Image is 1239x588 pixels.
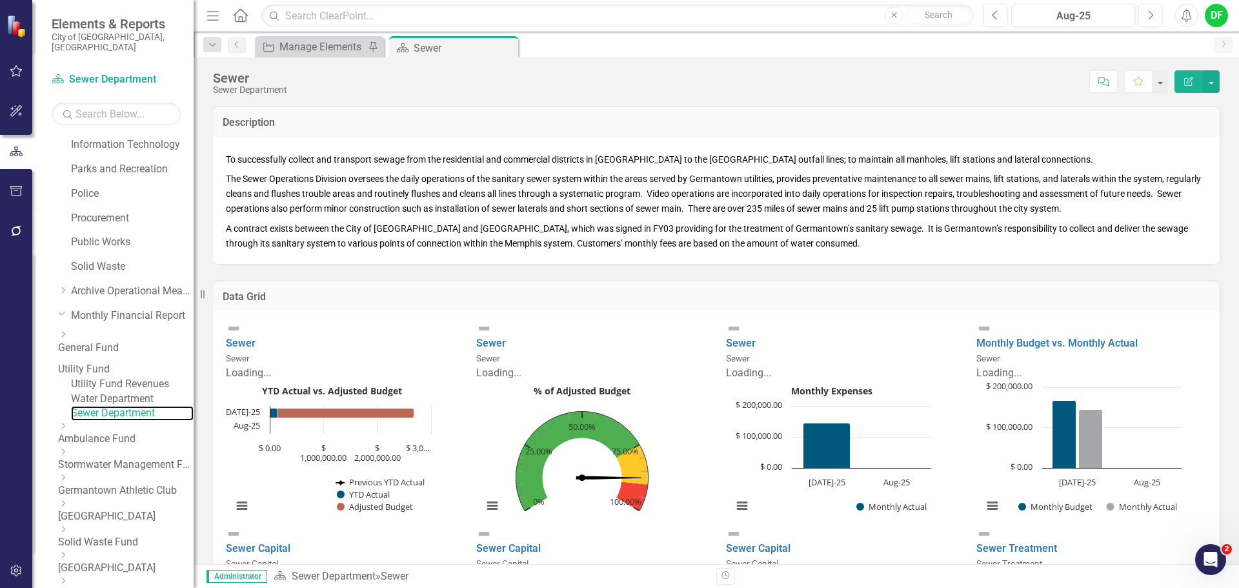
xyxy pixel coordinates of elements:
[976,542,1057,554] a: Sewer Treatment
[733,497,751,515] button: View chart menu, Monthly Expenses
[983,497,1002,515] button: View chart menu, Chart
[576,476,641,479] path: No value. % of Adjusted Budget.
[726,558,778,569] small: Sewer Capital
[58,341,194,356] a: General Fund
[1133,476,1160,488] text: Aug-25
[292,570,376,582] a: Sewer Department
[612,445,639,457] text: 75.00%
[274,569,707,584] div: »
[476,337,506,349] a: Sewer
[226,321,457,526] div: Double-Click to Edit
[976,558,1042,569] small: Sewer Treatment
[483,497,501,515] button: View chart menu, % of Adjusted Budget
[476,353,500,363] small: Sewer
[476,381,688,526] svg: Interactive chart
[58,535,194,550] a: Solid Waste Fund
[226,321,241,336] img: Not Defined
[226,174,1201,214] span: The Sewer Operations Division oversees the daily operations of the sanitary sewer system within t...
[259,442,281,454] text: $ 0.00
[223,291,1210,303] h3: Data Grid
[406,442,430,454] text: $ 3,0…
[381,570,408,582] div: Sewer
[476,542,541,554] a: Sewer Capital
[337,501,413,512] button: Show Adjusted Budget
[476,381,707,526] div: % of Adjusted Budget. Highcharts interactive chart.
[1018,501,1093,512] button: Show Monthly Budget
[6,14,29,37] img: ClearPoint Strategy
[234,420,260,431] text: Aug-25
[1195,544,1226,575] iframe: Intercom live chat
[71,377,194,392] a: Utility Fund Revenues
[71,259,194,274] a: Solid Waste
[525,445,552,457] text: 25.00%
[532,496,544,507] text: 0%
[337,489,390,500] button: Show YTD Actual
[71,235,194,250] a: Public Works
[279,39,365,55] div: Manage Elements
[71,309,194,323] a: Monthly Financial Report
[71,187,194,201] a: Police
[223,406,260,418] text: [DATE]-25
[791,385,872,397] text: Monthly Expenses
[976,337,1138,349] a: Monthly Budget vs. Monthly Actual
[52,32,181,53] small: City of [GEOGRAPHIC_DATA], [GEOGRAPHIC_DATA]
[809,476,845,488] text: [DATE]-25
[226,558,278,569] small: Sewer Capital
[976,366,1207,381] div: Loading...
[476,526,492,542] img: Not Defined
[58,509,194,524] a: [GEOGRAPHIC_DATA]
[223,117,1210,128] h3: Description
[262,385,402,397] text: YTD Actual vs. Adjusted Budget
[1011,4,1135,27] button: Aug-25
[226,542,290,554] a: Sewer Capital
[226,526,241,542] img: Not Defined
[883,476,910,488] text: Aug-25
[726,353,750,363] small: Sewer
[52,103,181,125] input: Search Below...
[986,421,1032,432] text: $ 100,000.00
[726,381,957,526] div: Monthly Expenses. Highcharts interactive chart.
[476,366,707,381] div: Loading...
[270,408,278,418] path: Jul-25, 144,143. YTD Actual.
[726,366,957,381] div: Loading...
[476,558,529,569] small: Sewer Capital
[226,337,256,349] a: Sewer
[726,542,791,554] a: Sewer Capital
[976,353,1000,363] small: Sewer
[736,430,782,441] text: $ 100,000.00
[58,561,194,576] a: [GEOGRAPHIC_DATA]
[760,461,782,472] text: $ 0.00
[58,483,194,498] a: Germantown Athletic Club
[226,353,250,363] small: Sewer
[1118,501,1176,512] text: Monthly Actual
[726,337,756,349] a: Sewer
[58,362,194,377] a: Utility Fund
[270,408,432,427] g: Adjusted Budget, series 3 of 3. Bar series with 2 bars.
[58,432,194,447] a: Ambulance Fund
[58,458,194,472] a: Stormwater Management Fund
[71,392,194,407] a: Water Department
[270,408,414,418] path: Jul-25, 2,684,086. Adjusted Budget.
[71,211,194,226] a: Procurement
[261,5,974,27] input: Search ClearPoint...
[906,6,971,25] button: Search
[233,497,251,515] button: View chart menu, YTD Actual vs. Adjusted Budget
[1016,8,1131,24] div: Aug-25
[1058,476,1095,488] text: [DATE]-25
[534,385,630,397] text: % of Adjusted Budget
[206,570,267,583] span: Administrator
[569,420,596,432] text: 50.00%
[1052,400,1076,468] path: Jul-25, 167,094.59. Monthly Budget.
[726,321,741,336] img: Not Defined
[986,380,1032,392] text: $ 200,000.00
[354,442,401,463] text: $ 2,000,000.00
[336,476,426,488] button: Show Previous YTD Actual
[226,366,457,381] div: Loading...
[71,406,194,421] a: Sewer Department
[726,321,957,526] div: Double-Click to Edit
[226,381,457,526] div: YTD Actual vs. Adjusted Budget. Highcharts interactive chart.
[414,40,515,56] div: Sewer
[476,321,707,526] div: Double-Click to Edit
[736,399,782,411] text: $ 200,000.00
[1205,4,1228,27] button: DF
